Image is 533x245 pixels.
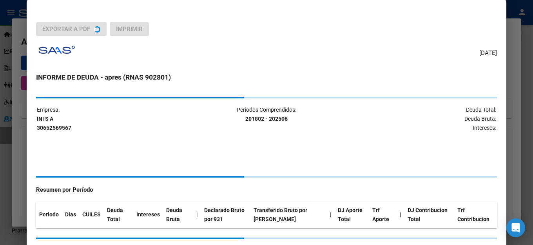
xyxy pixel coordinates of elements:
[397,202,404,228] th: |
[36,72,497,82] h3: INFORME DE DEUDA - apres (RNAS 902801)
[327,202,335,228] th: |
[79,202,104,228] th: CUILES
[201,202,250,228] th: Declarado Bruto por 931
[479,49,497,58] span: [DATE]
[335,202,369,228] th: DJ Aporte Total
[404,202,454,228] th: DJ Contribucion Total
[37,105,189,132] p: Empresa:
[344,105,496,132] p: Deuda Total: Deuda Bruta: Intereses:
[36,22,107,36] button: Exportar a PDF
[250,202,327,228] th: Transferido Bruto por [PERSON_NAME]
[193,202,201,228] th: |
[42,25,90,33] span: Exportar a PDF
[62,202,79,228] th: Dias
[133,202,163,228] th: Intereses
[104,202,133,228] th: Deuda Total
[506,218,525,237] div: Open Intercom Messenger
[36,185,497,194] h4: Resumen por Período
[37,116,71,131] strong: INI S A 30652569567
[116,25,143,33] span: Imprimir
[454,202,497,228] th: Trf Contribucion
[36,202,62,228] th: Periodo
[190,105,343,123] p: Periodos Comprendidos:
[245,116,288,122] strong: 201802 - 202506
[369,202,397,228] th: Trf Aporte
[163,202,193,228] th: Deuda Bruta
[110,22,149,36] button: Imprimir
